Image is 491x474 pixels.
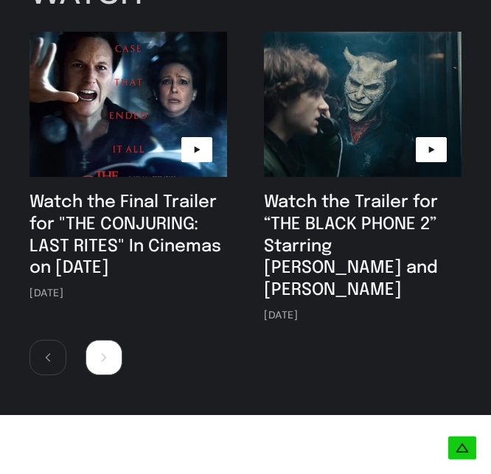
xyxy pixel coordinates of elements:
a: Watch the Trailer for “THE BLACK PHONE 2” Starring [PERSON_NAME] and [PERSON_NAME] [264,194,438,299]
a: Watch the Final Trailer for "THE CONJURING: LAST RITES" In Cinemas on [DATE] [29,194,221,277]
time: [DATE] [264,309,299,321]
img: Watch the Final Trailer for [29,32,227,177]
time: [DATE] [29,287,64,299]
img: Watch the Trailer for “THE BLACK PHONE 2” Starring Ethan Hawke and Mason Thames [264,32,462,177]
